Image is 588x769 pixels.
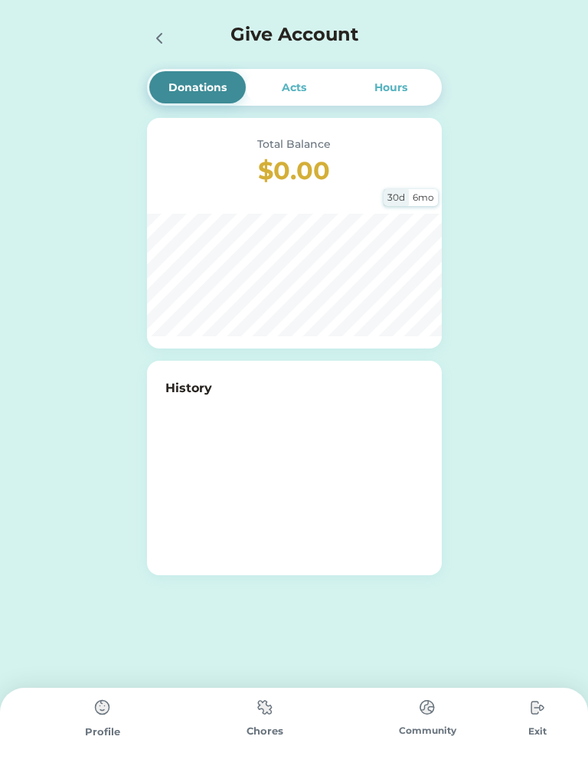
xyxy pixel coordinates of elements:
img: type%3Dchores%2C%20state%3Ddefault.svg [250,692,280,722]
div: Exit [508,725,567,738]
div: Acts [282,80,306,96]
div: Total Balance [165,136,423,152]
img: type%3Dchores%2C%20state%3Ddefault.svg [87,692,118,723]
img: type%3Dchores%2C%20state%3Ddefault.svg [412,692,443,722]
div: 6mo [409,189,438,206]
img: type%3Dchores%2C%20state%3Ddefault.svg [522,692,553,723]
h3: $0.00 [165,152,423,189]
h4: Give Account [230,21,358,48]
div: Profile [21,725,184,740]
div: Donations [168,80,227,96]
div: Chores [184,724,346,739]
div: 30d [384,189,409,206]
div: Hours [374,80,407,96]
div: Community [346,724,508,738]
h6: History [165,379,423,398]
